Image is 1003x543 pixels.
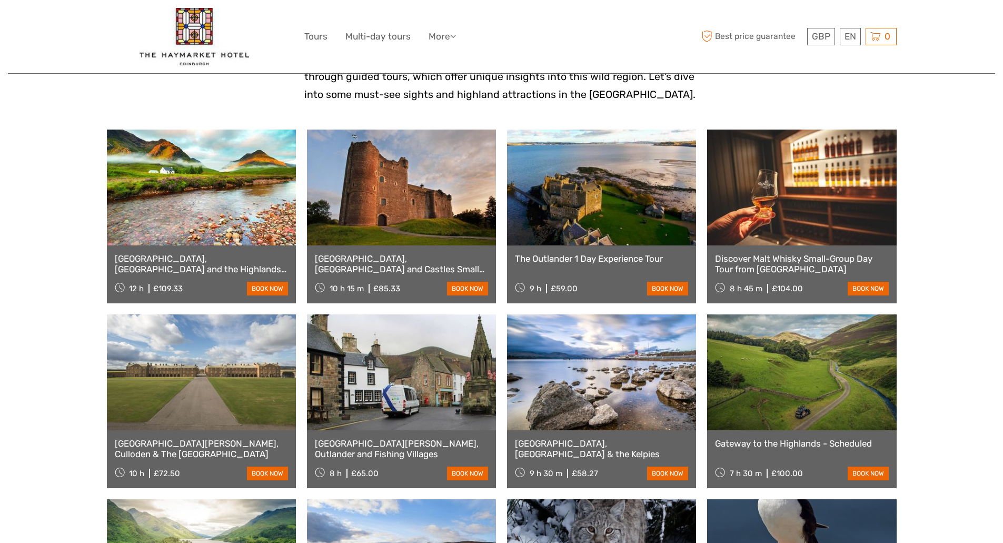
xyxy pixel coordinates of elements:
[515,438,688,460] a: [GEOGRAPHIC_DATA], [GEOGRAPHIC_DATA] & the Kelpies
[154,469,180,478] div: £72.50
[304,18,696,101] span: People recognize the Scottish Highlands for their dramatic landscapes, ancient history, and vibra...
[840,28,861,45] div: EN
[315,438,488,460] a: [GEOGRAPHIC_DATA][PERSON_NAME], Outlander and Fishing Villages
[647,282,688,295] a: book now
[247,467,288,480] a: book now
[315,253,488,275] a: [GEOGRAPHIC_DATA], [GEOGRAPHIC_DATA] and Castles Small-Group Day Tour from [GEOGRAPHIC_DATA]
[530,284,541,293] span: 9 h
[848,467,889,480] a: book now
[115,253,288,275] a: [GEOGRAPHIC_DATA], [GEOGRAPHIC_DATA] and the Highlands Small-Group Day Tour from [GEOGRAPHIC_DATA...
[345,29,411,44] a: Multi-day tours
[551,284,578,293] div: £59.00
[373,284,400,293] div: £85.33
[129,469,144,478] span: 10 h
[647,467,688,480] a: book now
[153,284,183,293] div: £109.33
[699,28,805,45] span: Best price guarantee
[515,253,688,264] a: The Outlander 1 Day Experience Tour
[771,469,803,478] div: £100.00
[812,31,830,42] span: GBP
[730,469,762,478] span: 7 h 30 m
[115,438,288,460] a: [GEOGRAPHIC_DATA][PERSON_NAME], Culloden & The [GEOGRAPHIC_DATA]
[247,282,288,295] a: book now
[351,469,379,478] div: £65.00
[429,29,456,44] a: More
[715,253,888,275] a: Discover Malt Whisky Small-Group Day Tour from [GEOGRAPHIC_DATA]
[447,467,488,480] a: book now
[772,284,803,293] div: £104.00
[572,469,598,478] div: £58.27
[330,284,364,293] span: 10 h 15 m
[730,284,762,293] span: 8 h 45 m
[530,469,562,478] span: 9 h 30 m
[304,29,327,44] a: Tours
[129,284,144,293] span: 12 h
[330,469,342,478] span: 8 h
[140,8,249,65] img: 2426-e9e67c72-e0e4-4676-a79c-1d31c490165d_logo_big.jpg
[848,282,889,295] a: book now
[883,31,892,42] span: 0
[715,438,888,449] a: Gateway to the Highlands - Scheduled
[447,282,488,295] a: book now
